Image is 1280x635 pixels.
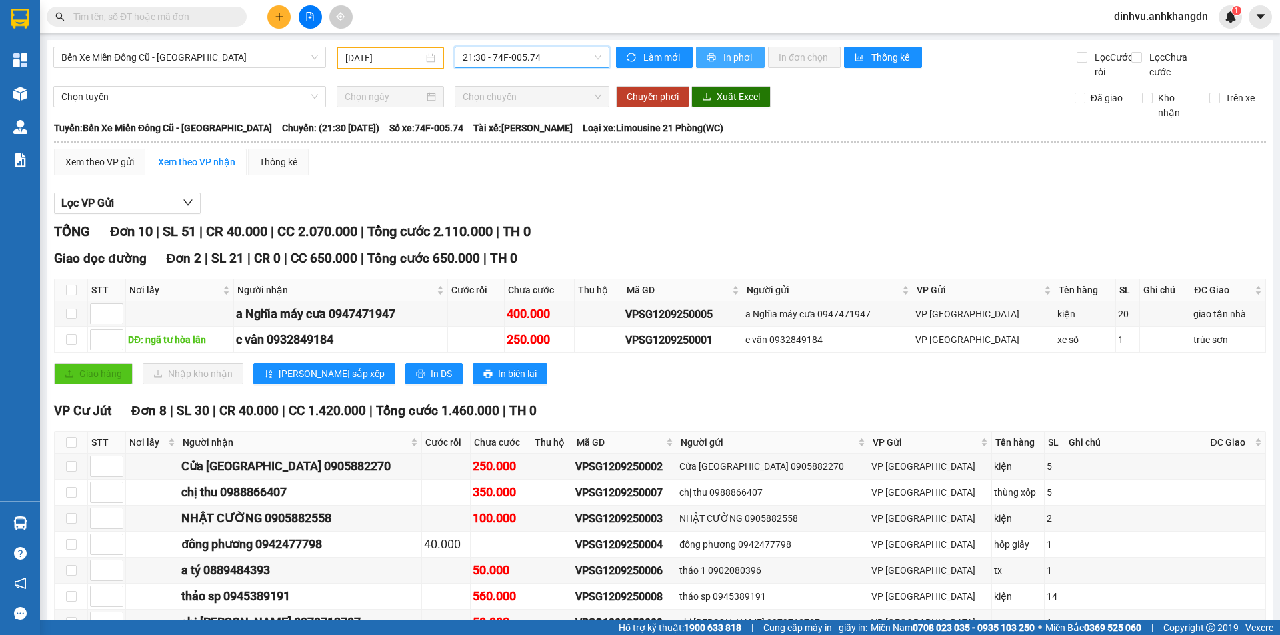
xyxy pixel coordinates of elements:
span: VP Cư Jút [54,403,111,418]
td: VPSG1209250007 [573,480,677,506]
div: VPSG1209250001 [625,332,741,348]
th: Tên hàng [992,432,1045,454]
div: VP [GEOGRAPHIC_DATA] [871,511,989,526]
span: Người nhận [183,435,407,450]
div: c vân 0932849184 [745,332,911,347]
td: VPSG1209250004 [573,532,677,558]
span: Miền Bắc [1045,620,1141,635]
span: | [483,251,487,266]
div: 1 [1047,615,1063,630]
div: 1 [1047,563,1063,578]
span: Thống kê [871,50,911,65]
div: 250.000 [473,457,529,476]
th: SL [1045,432,1065,454]
div: kiện [1057,307,1113,321]
div: 50.000 [473,613,529,632]
span: Lọc Chưa cước [1144,50,1213,79]
div: VPSG1209250008 [575,588,675,605]
button: Lọc VP Gửi [54,193,201,214]
div: Cửa [GEOGRAPHIC_DATA] 0905882270 [181,457,419,476]
div: Thống kê [259,155,297,169]
span: Chọn tuyến [61,87,318,107]
span: download [702,92,711,103]
td: VPSG1209250006 [573,558,677,584]
img: warehouse-icon [13,120,27,134]
th: Thu hộ [575,279,623,301]
div: VP [GEOGRAPHIC_DATA] [871,563,989,578]
span: CR 0 [254,251,281,266]
td: VP Sài Gòn [869,584,992,610]
span: TH 0 [509,403,537,418]
span: In biên lai [498,366,537,381]
div: 400.000 [507,305,571,323]
th: Cước rồi [448,279,505,301]
span: In phơi [723,50,754,65]
strong: 1900 633 818 [684,622,741,633]
span: aim [336,12,345,21]
div: thùng xốp [994,485,1042,500]
th: Thu hộ [531,432,573,454]
div: kiện [994,589,1042,604]
span: printer [416,369,425,380]
div: Xem theo VP nhận [158,155,235,169]
span: plus [275,12,284,21]
span: Tài xế: [PERSON_NAME] [473,121,573,135]
th: STT [88,279,126,301]
span: | [199,223,203,239]
span: Trên xe [1220,91,1260,105]
td: VPSG1209250005 [623,301,743,327]
input: Chọn ngày [345,89,424,104]
div: 1 [1047,537,1063,552]
div: VP [GEOGRAPHIC_DATA] [871,537,989,552]
span: | [751,620,753,635]
button: printerIn biên lai [473,363,547,384]
span: | [170,403,173,418]
span: message [14,607,27,620]
div: 40.000 [424,535,469,554]
span: bar-chart [855,53,866,63]
span: SL 51 [163,223,196,239]
div: VPSG1209250004 [575,536,675,553]
span: Làm mới [643,50,682,65]
span: Người gửi [747,283,899,297]
div: VPSG1209250007 [575,484,675,501]
td: VP Sài Gòn [869,558,992,584]
strong: 0708 023 035 - 0935 103 250 [913,622,1035,633]
td: VPSG1209250008 [573,584,677,610]
img: solution-icon [13,153,27,167]
span: Tổng cước 650.000 [367,251,480,266]
span: Miền Nam [871,620,1035,635]
div: 20 [1118,307,1137,321]
span: | [271,223,274,239]
span: Nơi lấy [129,435,165,450]
span: CR 40.000 [206,223,267,239]
span: | [503,403,506,418]
span: | [496,223,499,239]
span: down [183,197,193,208]
div: NHẬT CƯỜNG 0905882558 [181,509,419,528]
button: aim [329,5,353,29]
span: Nơi lấy [129,283,220,297]
button: file-add [299,5,322,29]
div: NHẬT CƯỜNG 0905882558 [679,511,866,526]
div: Cửa [GEOGRAPHIC_DATA] 0905882270 [679,459,866,474]
span: Chọn chuyến [463,87,601,107]
th: Ghi chú [1140,279,1191,301]
span: 21:30 - 74F-005.74 [463,47,601,67]
div: 50.000 [473,561,529,580]
div: hốp giấy [994,537,1042,552]
button: caret-down [1249,5,1272,29]
span: Số xe: 74F-005.74 [389,121,463,135]
span: Đơn 2 [167,251,202,266]
span: SL 30 [177,403,209,418]
span: TH 0 [503,223,531,239]
div: 350.000 [473,483,529,502]
div: 5 [1047,485,1063,500]
span: Cung cấp máy in - giấy in: [763,620,867,635]
div: kiện [994,511,1042,526]
span: | [369,403,373,418]
span: Lọc VP Gửi [61,195,114,211]
span: Mã GD [627,283,729,297]
span: ⚪️ [1038,625,1042,630]
img: warehouse-icon [13,516,27,530]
